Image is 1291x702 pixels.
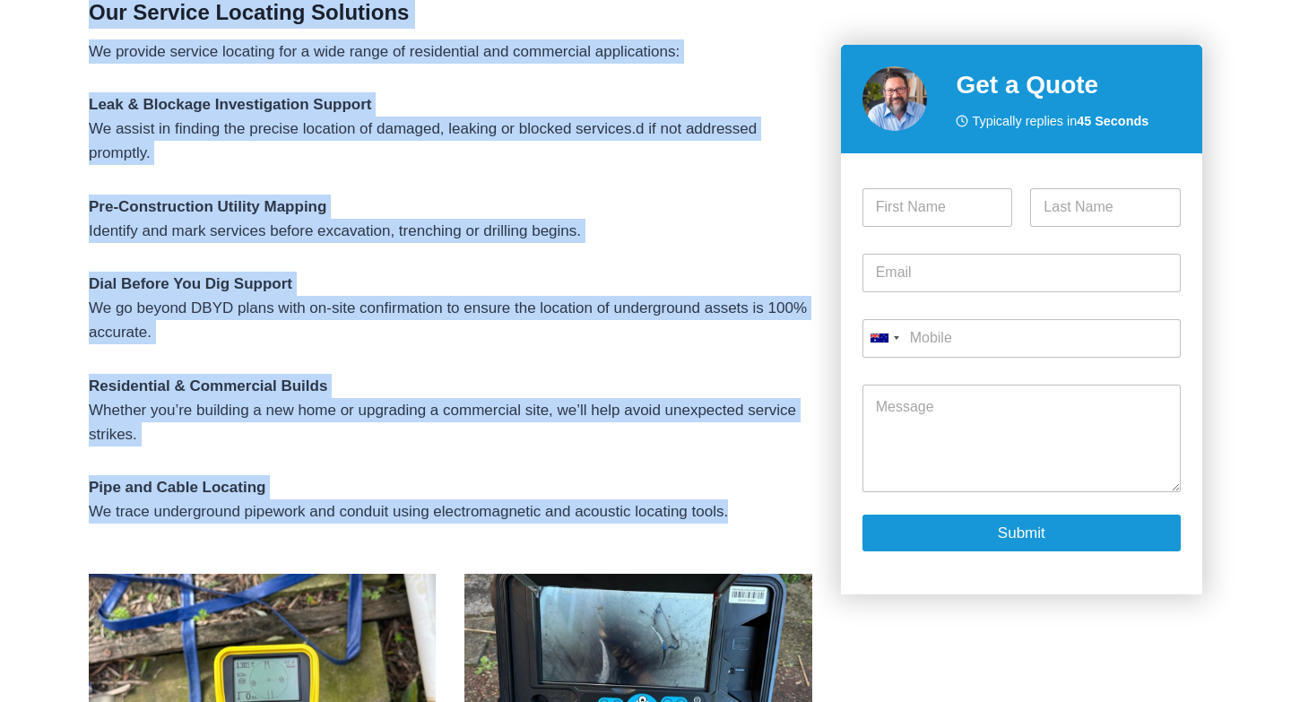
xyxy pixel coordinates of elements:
[862,515,1181,551] button: Submit
[972,111,1148,132] span: Typically replies in
[89,198,326,215] strong: Pre-Construction Utility Mapping
[862,319,905,358] button: Selected country
[89,195,812,243] p: Identify and mark services before excavation, trenching or drilling begins.
[89,96,372,113] strong: Leak & Blockage Investigation Support
[89,374,812,447] p: Whether you’re building a new home or upgrading a commercial site, we’ll help avoid unexpected se...
[1077,114,1148,128] strong: 45 Seconds
[89,377,327,394] strong: Residential & Commercial Builds
[89,92,812,166] p: We assist in finding the precise location of damaged, leaking or blocked services.d if not addres...
[89,39,812,64] p: We provide service locating for a wide range of residential and commercial applications:
[89,475,812,524] p: We trace underground pipework and conduit using electromagnetic and acoustic locating tools.
[862,188,1013,227] input: First Name
[862,319,1181,358] input: Mobile
[89,275,292,292] strong: Dial Before You Dig Support
[89,272,812,345] p: We go beyond DBYD plans with on-site confirmation to ensure the location of underground assets is...
[1030,188,1181,227] input: Last Name
[89,479,265,496] strong: Pipe and Cable Locating
[956,66,1181,104] h2: Get a Quote
[862,254,1181,292] input: Email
